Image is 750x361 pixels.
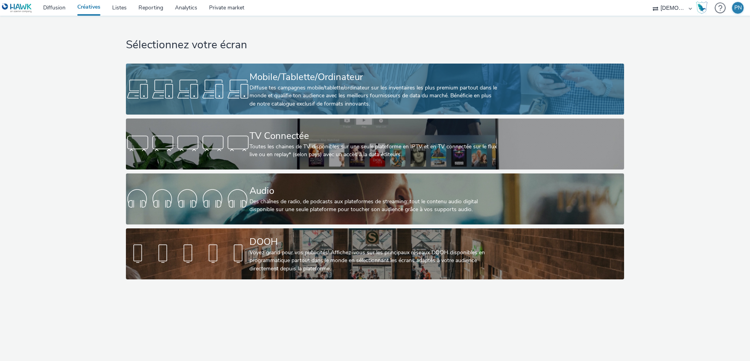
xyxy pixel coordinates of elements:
h1: Sélectionnez votre écran [126,38,624,53]
div: Toutes les chaines de TV disponibles sur une seule plateforme en IPTV et en TV connectée sur le f... [249,143,497,159]
div: DOOH [249,235,497,249]
a: TV ConnectéeToutes les chaines de TV disponibles sur une seule plateforme en IPTV et en TV connec... [126,119,624,170]
a: DOOHVoyez grand pour vos publicités! Affichez-vous sur les principaux réseaux DOOH disponibles en... [126,228,624,279]
a: Mobile/Tablette/OrdinateurDiffuse tes campagnes mobile/tablette/ordinateur sur les inventaires le... [126,64,624,115]
div: Diffuse tes campagnes mobile/tablette/ordinateur sur les inventaires les plus premium partout dan... [249,84,497,108]
img: undefined Logo [2,3,32,13]
div: Des chaînes de radio, de podcasts aux plateformes de streaming: tout le contenu audio digital dis... [249,198,497,214]
div: Audio [249,184,497,198]
div: Voyez grand pour vos publicités! Affichez-vous sur les principaux réseaux DOOH disponibles en pro... [249,249,497,273]
a: Hawk Academy [696,2,711,14]
div: TV Connectée [249,129,497,143]
div: Mobile/Tablette/Ordinateur [249,70,497,84]
img: Hawk Academy [696,2,708,14]
a: AudioDes chaînes de radio, de podcasts aux plateformes de streaming: tout le contenu audio digita... [126,173,624,224]
div: PN [734,2,742,14]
